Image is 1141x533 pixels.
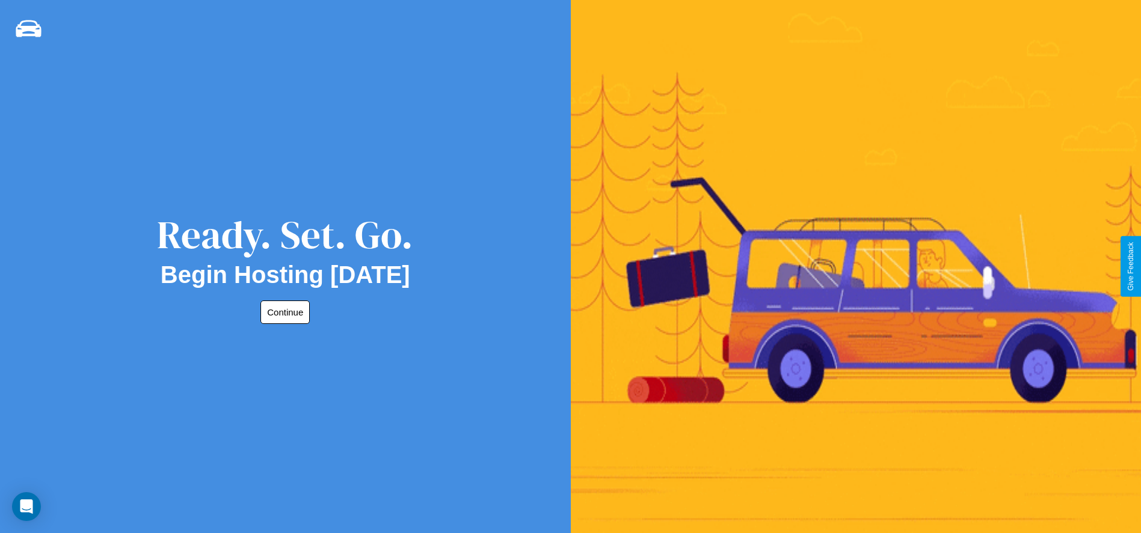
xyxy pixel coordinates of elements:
[12,492,41,521] div: Open Intercom Messenger
[1127,242,1135,291] div: Give Feedback
[157,208,413,261] div: Ready. Set. Go.
[260,300,310,324] button: Continue
[161,261,410,288] h2: Begin Hosting [DATE]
